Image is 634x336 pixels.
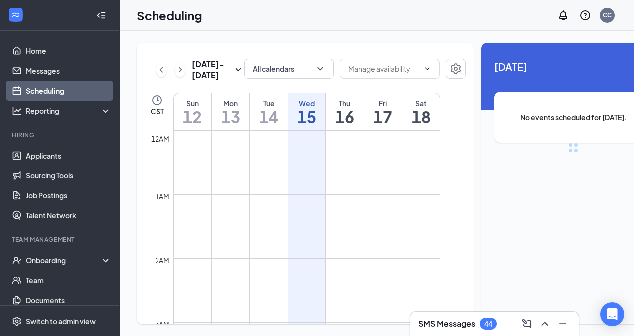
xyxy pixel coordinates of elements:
a: October 18, 2025 [402,93,440,130]
svg: ChevronDown [316,64,325,74]
input: Manage availability [348,63,419,74]
svg: UserCheck [12,255,22,265]
button: ChevronRight [175,62,186,77]
div: 3am [153,319,171,330]
a: October 15, 2025 [288,93,325,130]
a: Team [26,270,111,290]
div: Open Intercom Messenger [600,302,624,326]
h1: 13 [212,108,249,125]
button: ComposeMessage [519,316,535,332]
a: Scheduling [26,81,111,101]
h3: [DATE] - [DATE] [192,59,232,81]
svg: ChevronDown [423,65,431,73]
a: Talent Network [26,205,111,225]
svg: Settings [12,316,22,326]
div: Fri [364,98,402,108]
a: October 17, 2025 [364,93,402,130]
button: Settings [446,59,466,79]
span: CST [151,106,164,116]
div: Reporting [26,106,112,116]
a: October 14, 2025 [250,93,287,130]
h1: 14 [250,108,287,125]
h1: Scheduling [137,7,202,24]
svg: Minimize [557,318,569,330]
button: ChevronLeft [156,62,167,77]
svg: Clock [151,94,163,106]
h1: 18 [402,108,440,125]
div: Thu [326,98,363,108]
a: Documents [26,290,111,310]
span: No events scheduled for [DATE]. [514,112,632,123]
div: Onboarding [26,255,103,265]
h1: 17 [364,108,402,125]
svg: ChevronRight [175,64,185,76]
a: Job Postings [26,185,111,205]
a: Home [26,41,111,61]
h1: 15 [288,108,325,125]
svg: Settings [450,63,462,75]
div: Team Management [12,235,109,244]
a: Sourcing Tools [26,166,111,185]
h1: 12 [174,108,211,125]
h3: SMS Messages [418,318,475,329]
svg: ComposeMessage [521,318,533,330]
button: ChevronUp [537,316,553,332]
div: Wed [288,98,325,108]
a: Messages [26,61,111,81]
div: CC [603,11,612,19]
div: Switch to admin view [26,316,96,326]
svg: WorkstreamLogo [11,10,21,20]
div: 44 [484,320,492,328]
svg: SmallChevronDown [232,64,244,76]
svg: Collapse [96,10,106,20]
a: October 13, 2025 [212,93,249,130]
div: 12am [149,133,171,144]
a: October 16, 2025 [326,93,363,130]
h1: 16 [326,108,363,125]
button: All calendarsChevronDown [244,59,334,79]
button: Minimize [555,316,571,332]
div: Sun [174,98,211,108]
svg: QuestionInfo [579,9,591,21]
svg: Notifications [557,9,569,21]
div: Mon [212,98,249,108]
svg: ChevronLeft [157,64,166,76]
a: Applicants [26,146,111,166]
div: Hiring [12,131,109,139]
div: Tue [250,98,287,108]
div: Sat [402,98,440,108]
a: Settings [446,59,466,81]
div: 2am [153,255,171,266]
div: 1am [153,191,171,202]
svg: Analysis [12,106,22,116]
a: October 12, 2025 [174,93,211,130]
svg: ChevronUp [539,318,551,330]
